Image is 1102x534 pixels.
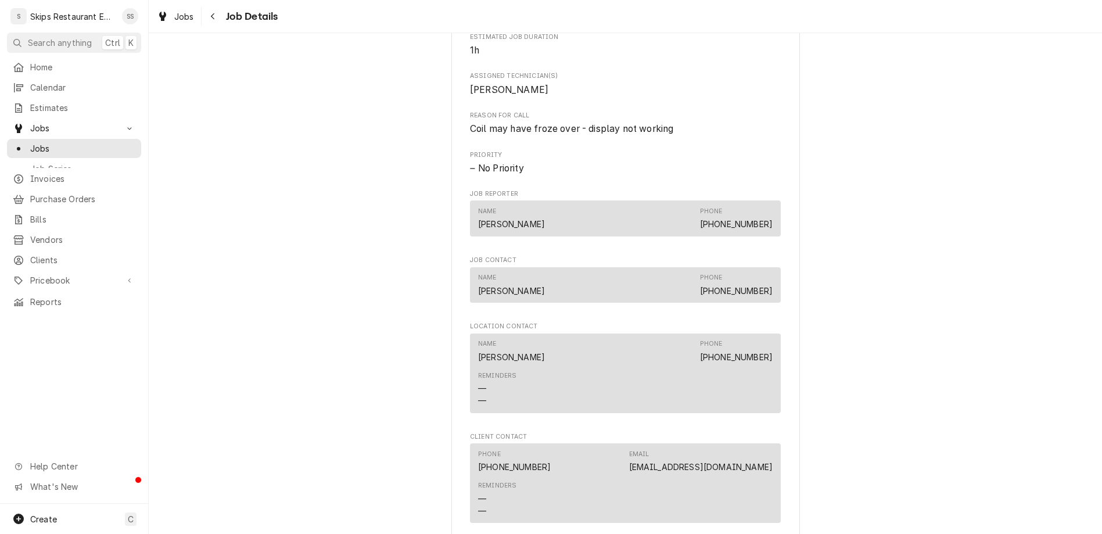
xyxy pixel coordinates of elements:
[470,111,781,136] div: Reason For Call
[122,8,138,24] div: SS
[478,395,486,407] div: —
[30,254,135,266] span: Clients
[7,189,141,209] a: Purchase Orders
[7,292,141,311] a: Reports
[7,250,141,270] a: Clients
[7,159,141,178] a: Job Series
[478,339,545,363] div: Name
[28,37,92,49] span: Search anything
[478,273,545,296] div: Name
[700,273,773,296] div: Phone
[30,10,116,23] div: Skips Restaurant Equipment
[700,207,773,230] div: Phone
[629,450,773,473] div: Email
[10,8,27,24] div: S
[470,45,479,56] span: 1h
[30,296,135,308] span: Reports
[700,352,773,362] a: [PHONE_NUMBER]
[30,481,134,493] span: What's New
[105,37,120,49] span: Ctrl
[478,207,497,216] div: Name
[30,193,135,205] span: Purchase Orders
[7,119,141,138] a: Go to Jobs
[30,81,135,94] span: Calendar
[700,339,723,349] div: Phone
[470,189,781,199] span: Job Reporter
[478,351,545,363] div: [PERSON_NAME]
[470,162,781,175] div: No Priority
[470,334,781,413] div: Contact
[7,457,141,476] a: Go to Help Center
[30,274,118,286] span: Pricebook
[470,83,781,97] span: Assigned Technician(s)
[470,256,781,265] span: Job Contact
[478,450,501,459] div: Phone
[174,10,194,23] span: Jobs
[470,443,781,528] div: Client Contact List
[470,123,673,134] span: Coil may have froze over - display not working
[470,162,781,175] span: Priority
[700,273,723,282] div: Phone
[30,163,135,175] span: Job Series
[470,111,781,120] span: Reason For Call
[7,210,141,229] a: Bills
[30,122,118,134] span: Jobs
[629,462,773,472] a: [EMAIL_ADDRESS][DOMAIN_NAME]
[7,169,141,188] a: Invoices
[478,481,516,517] div: Reminders
[7,33,141,53] button: Search anythingCtrlK
[222,9,278,24] span: Job Details
[152,7,199,26] a: Jobs
[128,37,134,49] span: K
[700,207,723,216] div: Phone
[30,102,135,114] span: Estimates
[470,267,781,303] div: Contact
[470,33,781,42] span: Estimated Job Duration
[470,122,781,136] span: Reason For Call
[7,98,141,117] a: Estimates
[478,450,551,473] div: Phone
[478,339,497,349] div: Name
[30,173,135,185] span: Invoices
[470,150,781,175] div: Priority
[30,142,135,155] span: Jobs
[30,61,135,73] span: Home
[7,271,141,290] a: Go to Pricebook
[470,322,781,331] span: Location Contact
[478,481,516,490] div: Reminders
[478,505,486,517] div: —
[478,207,545,230] div: Name
[478,462,551,472] a: [PHONE_NUMBER]
[470,256,781,308] div: Job Contact
[470,334,781,418] div: Location Contact List
[7,230,141,249] a: Vendors
[470,432,781,528] div: Client Contact
[470,150,781,160] span: Priority
[478,493,486,505] div: —
[700,286,773,296] a: [PHONE_NUMBER]
[470,44,781,58] span: Estimated Job Duration
[478,382,486,395] div: —
[470,84,548,95] span: [PERSON_NAME]
[629,450,649,459] div: Email
[478,285,545,297] div: [PERSON_NAME]
[700,219,773,229] a: [PHONE_NUMBER]
[470,443,781,523] div: Contact
[470,189,781,242] div: Job Reporter
[470,200,781,236] div: Contact
[470,71,781,81] span: Assigned Technician(s)
[7,78,141,97] a: Calendar
[478,273,497,282] div: Name
[470,33,781,58] div: Estimated Job Duration
[470,200,781,241] div: Job Reporter List
[700,339,773,363] div: Phone
[470,267,781,308] div: Job Contact List
[470,322,781,418] div: Location Contact
[478,371,516,407] div: Reminders
[30,514,57,524] span: Create
[478,371,516,381] div: Reminders
[470,71,781,96] div: Assigned Technician(s)
[7,139,141,158] a: Jobs
[478,218,545,230] div: [PERSON_NAME]
[128,513,134,525] span: C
